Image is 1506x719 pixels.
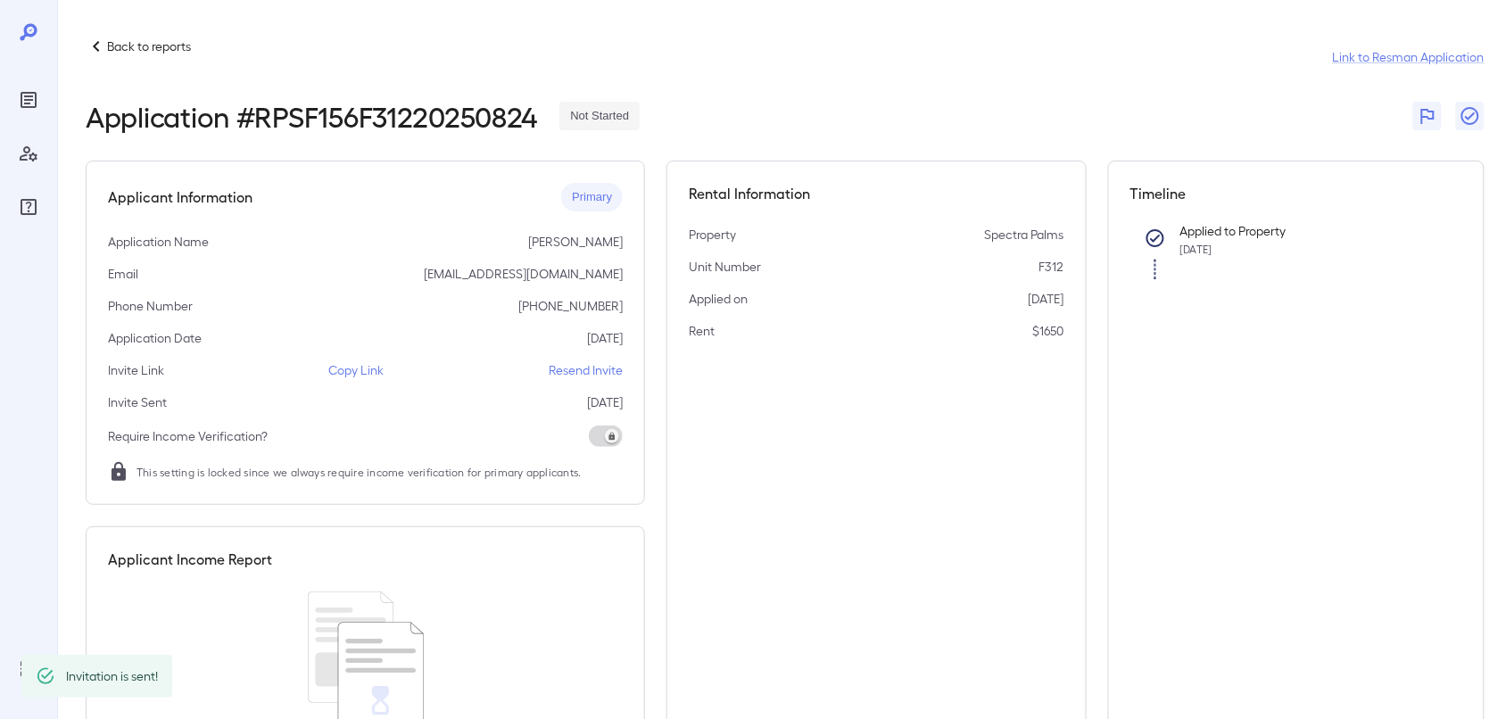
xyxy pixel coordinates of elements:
span: [DATE] [1180,243,1212,255]
p: Property [689,226,736,244]
p: Applied on [689,290,748,308]
div: FAQ [14,193,43,221]
h2: Application # RPSF156F31220250824 [86,100,538,132]
h5: Applicant Information [108,186,252,208]
p: $1650 [1033,322,1064,340]
p: Spectra Palms [985,226,1064,244]
p: Application Date [108,329,202,347]
p: Unit Number [689,258,761,276]
span: Primary [561,189,623,206]
p: [PHONE_NUMBER] [518,297,623,315]
button: Close Report [1456,102,1485,130]
div: Manage Users [14,139,43,168]
button: Flag Report [1413,102,1442,130]
p: Copy Link [329,361,385,379]
h5: Rental Information [689,183,1063,204]
p: [DATE] [1029,290,1064,308]
p: Rent [689,322,715,340]
div: Invitation is sent! [66,660,158,692]
span: This setting is locked since we always require income verification for primary applicants. [137,463,582,481]
p: F312 [1039,258,1064,276]
a: Link to Resman Application [1333,48,1485,66]
h5: Applicant Income Report [108,549,272,570]
p: Phone Number [108,297,193,315]
p: Applied to Property [1180,222,1434,240]
p: Application Name [108,233,209,251]
h5: Timeline [1130,183,1462,204]
p: [DATE] [587,393,623,411]
div: Reports [14,86,43,114]
p: Invite Sent [108,393,167,411]
p: Email [108,265,138,283]
p: Back to reports [107,37,191,55]
div: Log Out [14,655,43,683]
span: Not Started [559,108,640,125]
p: [DATE] [587,329,623,347]
p: Invite Link [108,361,164,379]
p: [PERSON_NAME] [528,233,623,251]
p: Require Income Verification? [108,427,268,445]
p: [EMAIL_ADDRESS][DOMAIN_NAME] [424,265,623,283]
p: Resend Invite [549,361,623,379]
